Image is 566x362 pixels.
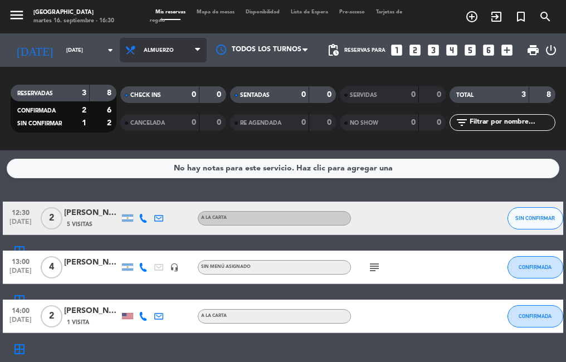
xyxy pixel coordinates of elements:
[240,9,285,14] span: Disponibilidad
[217,91,223,99] strong: 0
[514,10,528,23] i: turned_in_not
[8,39,61,61] i: [DATE]
[174,162,393,175] div: No hay notas para este servicio. Haz clic para agregar una
[344,47,386,53] span: Reservas para
[150,9,191,14] span: Mis reservas
[301,119,306,126] strong: 0
[130,120,165,126] span: CANCELADA
[463,43,477,57] i: looks_5
[411,91,416,99] strong: 0
[67,318,89,327] span: 1 Visita
[64,256,120,269] div: [PERSON_NAME]
[201,265,251,269] span: Sin menú asignado
[526,43,540,57] span: print
[144,47,174,53] span: Almuerzo
[13,343,26,356] i: border_all
[508,256,563,278] button: CONFIRMADA
[8,7,25,27] button: menu
[411,119,416,126] strong: 0
[82,119,86,127] strong: 1
[508,305,563,327] button: CONFIRMADA
[539,10,552,23] i: search
[334,9,370,14] span: Pre-acceso
[67,220,92,229] span: 5 Visitas
[500,43,514,57] i: add_box
[508,207,563,229] button: SIN CONFIRMAR
[481,43,496,57] i: looks_6
[301,91,306,99] strong: 0
[41,207,62,229] span: 2
[41,305,62,327] span: 2
[469,116,555,129] input: Filtrar por nombre...
[107,119,114,127] strong: 2
[7,304,35,316] span: 14:00
[7,267,35,280] span: [DATE]
[544,43,558,57] i: power_settings_new
[41,256,62,278] span: 4
[465,10,479,23] i: add_circle_outline
[519,313,552,319] span: CONFIRMADA
[82,106,86,114] strong: 2
[437,119,443,126] strong: 0
[7,255,35,267] span: 13:00
[437,91,443,99] strong: 0
[285,9,334,14] span: Lista de Espera
[515,215,555,221] span: SIN CONFIRMAR
[326,43,340,57] span: pending_actions
[544,33,558,67] div: LOG OUT
[350,92,377,98] span: SERVIDAS
[240,92,270,98] span: SENTADAS
[389,43,404,57] i: looks_one
[13,293,26,307] i: border_all
[33,17,114,25] div: martes 16. septiembre - 16:30
[327,119,334,126] strong: 0
[368,261,381,274] i: subject
[192,91,196,99] strong: 0
[7,316,35,329] span: [DATE]
[445,43,459,57] i: looks_4
[104,43,117,57] i: arrow_drop_down
[191,9,240,14] span: Mapa de mesas
[8,7,25,23] i: menu
[192,119,196,126] strong: 0
[64,305,120,317] div: [PERSON_NAME]
[82,89,86,97] strong: 3
[327,91,334,99] strong: 0
[217,119,223,126] strong: 0
[519,264,552,270] span: CONFIRMADA
[13,244,26,258] i: border_all
[130,92,161,98] span: CHECK INS
[201,314,227,318] span: A LA CARTA
[408,43,422,57] i: looks_two
[426,43,441,57] i: looks_3
[107,106,114,114] strong: 6
[17,121,62,126] span: SIN CONFIRMAR
[240,120,281,126] span: RE AGENDADA
[64,207,120,219] div: [PERSON_NAME]
[33,8,114,17] div: [GEOGRAPHIC_DATA]
[490,10,503,23] i: exit_to_app
[350,120,378,126] span: NO SHOW
[201,216,227,220] span: A LA CARTA
[547,91,553,99] strong: 8
[456,92,474,98] span: TOTAL
[107,89,114,97] strong: 8
[17,108,56,114] span: CONFIRMADA
[17,91,53,96] span: RESERVADAS
[455,116,469,129] i: filter_list
[7,206,35,218] span: 12:30
[521,91,526,99] strong: 3
[170,263,179,272] i: headset_mic
[7,218,35,231] span: [DATE]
